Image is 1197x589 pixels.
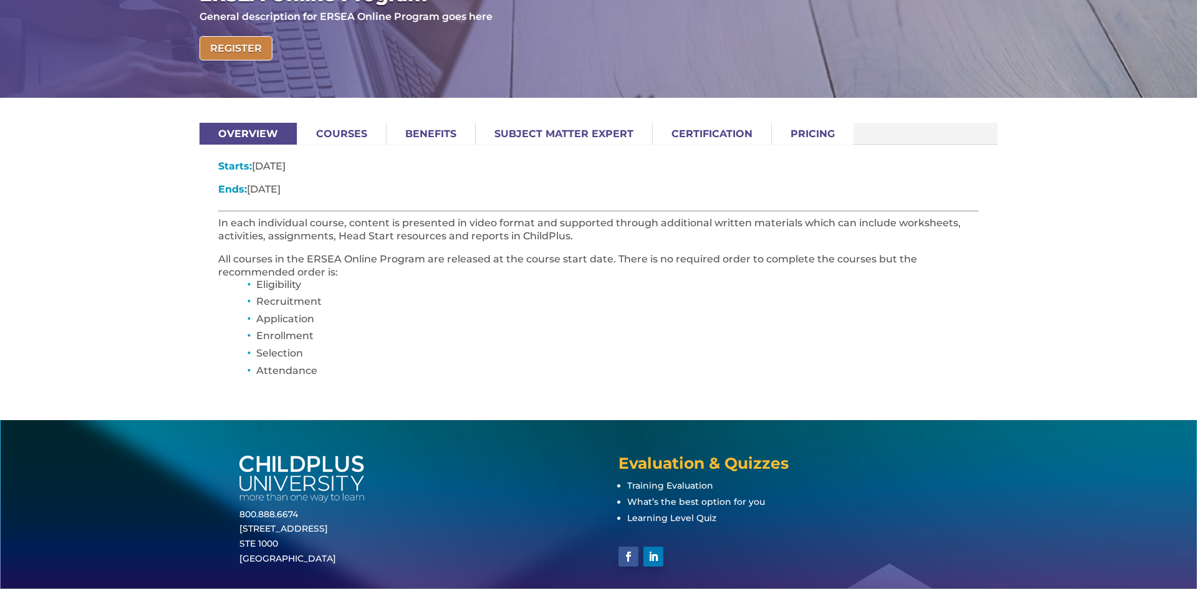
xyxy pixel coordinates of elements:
a: 800.888.6674 [239,509,298,520]
a: Follow on Facebook [618,547,638,567]
a: Subject Matter Expert [476,123,652,145]
p: All courses in the ERSEA Online Program are released at the course start date. There is no requir... [218,253,979,279]
li: Recruitment [256,296,979,314]
a: Overview [199,123,297,145]
a: What’s the best option for you [627,496,765,507]
a: Courses [297,123,386,145]
p: In each individual course, content is presented in video format and supported through additional ... [218,217,979,253]
a: [STREET_ADDRESS]STE 1000[GEOGRAPHIC_DATA] [239,523,336,564]
a: Learning Level Quiz [627,512,716,524]
span: Ends: [218,183,247,195]
li: Application [256,314,979,331]
p: General description for ERSEA Online Program goes here [199,11,991,24]
li: Eligibility [256,279,979,297]
p: [DATE] [218,183,979,206]
img: white-cpu-wordmark [239,456,364,502]
a: Follow on LinkedIn [643,547,663,567]
li: Attendance [256,365,979,383]
a: Benefits [387,123,475,145]
div: [DATE] [218,160,979,388]
a: Pricing [772,123,853,145]
h4: Evaluation & Quizzes [618,456,958,477]
a: Register [199,36,272,60]
li: Selection [256,348,979,365]
a: Training Evaluation [627,480,713,491]
span: Starts: [218,160,252,172]
a: Certification [653,123,771,145]
li: Enrollment [256,330,979,348]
